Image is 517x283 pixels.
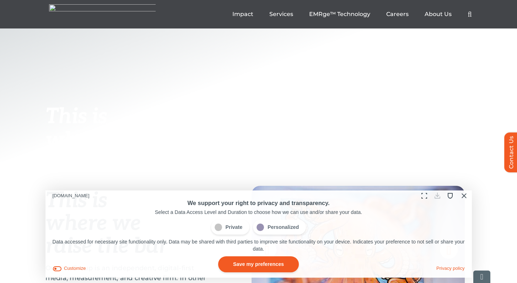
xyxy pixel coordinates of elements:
[211,220,249,235] label: Private
[445,190,456,201] button: Protection Status: On
[253,220,306,235] label: Personalized
[45,104,107,130] span: This is
[49,4,156,10] a: OG_Full_horizontal_WHT
[232,11,253,18] a: Impact
[436,265,464,272] button: Privacy policy
[232,3,472,26] nav: Menu
[45,188,107,214] em: This is
[432,190,443,201] button: Download Consent
[386,11,409,18] a: Careers
[53,209,465,216] div: Select a Data Access Level and Duration to choose how we can use and/or share your data.
[309,11,370,18] a: EMRge™ Technology
[187,200,329,206] span: We support your right to privacy and transparency.
[419,190,430,201] button: Expand Toggle
[53,265,86,272] button: Customize
[458,190,469,201] button: Close Cookie Compliance
[53,238,465,253] p: Data accessed for necessary site functionality only. Data may be shared with third parties to imp...
[468,11,472,18] a: Search
[218,256,299,272] button: Save my preferences
[53,191,90,200] div: [DOMAIN_NAME]
[425,11,452,18] a: About Us
[45,128,167,177] span: where we raise the bar
[269,11,293,18] a: Services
